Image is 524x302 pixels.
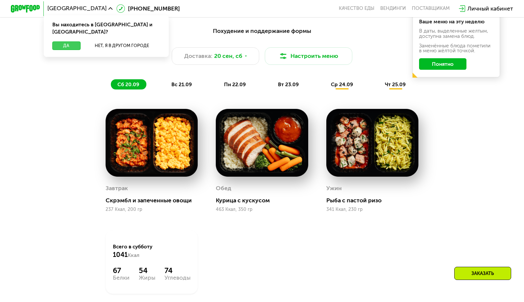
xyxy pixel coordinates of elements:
[380,6,406,12] a: Вендинги
[44,15,169,41] div: Вы находитесь в [GEOGRAPHIC_DATA] и [GEOGRAPHIC_DATA]?
[184,52,212,61] span: Доставка:
[113,266,130,275] div: 67
[326,197,424,204] div: Рыба с пастой ризо
[128,252,139,258] span: Ккал
[216,207,308,212] div: 463 Ккал, 350 гр
[331,81,353,88] span: ср 24.09
[113,275,130,281] div: Белки
[47,27,478,36] div: Похудение и поддержание формы
[467,4,513,13] div: Личный кабинет
[116,4,180,13] a: [PHONE_NUMBER]
[326,207,418,212] div: 341 Ккал, 230 гр
[52,41,80,50] button: Да
[419,19,493,24] div: Ваше меню на эту неделю
[419,58,466,70] button: Понятно
[214,52,242,61] span: 20 сен, сб
[171,81,192,88] span: вс 21.09
[164,275,190,281] div: Углеводы
[164,266,190,275] div: 74
[113,243,190,259] div: Всего в субботу
[216,183,231,194] div: Обед
[454,267,511,280] div: Заказать
[265,47,352,65] button: Настроить меню
[139,266,155,275] div: 54
[113,251,128,259] span: 1041
[106,197,204,204] div: Скрэмбл и запеченные овощи
[139,275,155,281] div: Жиры
[326,183,342,194] div: Ужин
[412,6,450,12] div: поставщикам
[278,81,299,88] span: вт 23.09
[117,81,139,88] span: сб 20.09
[216,197,314,204] div: Курица с кускусом
[106,183,128,194] div: Завтрак
[106,207,198,212] div: 237 Ккал, 200 гр
[339,6,374,12] a: Качество еды
[47,6,107,12] span: [GEOGRAPHIC_DATA]
[419,28,493,38] div: В даты, выделенные желтым, доступна замена блюд.
[83,41,160,50] button: Нет, я в другом городе
[385,81,406,88] span: чт 25.09
[224,81,246,88] span: пн 22.09
[419,43,493,53] div: Заменённые блюда пометили в меню жёлтой точкой.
